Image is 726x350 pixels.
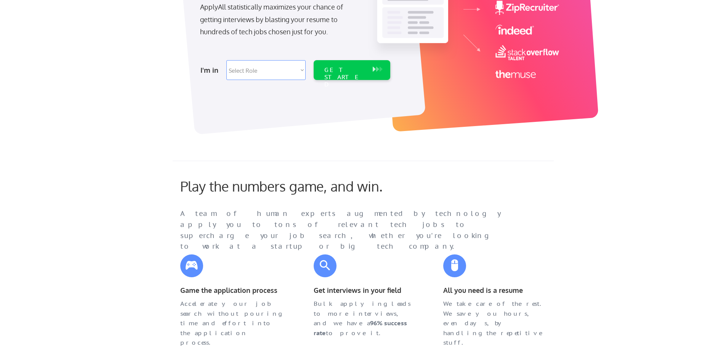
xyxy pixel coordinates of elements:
[443,285,546,296] div: All you need is a resume
[314,319,409,337] strong: 96% success rate
[180,299,283,348] div: Accelerate your job search without pouring time and effort into the application process.
[324,66,365,88] div: GET STARTED
[180,178,417,194] div: Play the numbers game, and win.
[200,64,222,76] div: I'm in
[314,299,417,338] div: Bulk applying leads to more interviews, and we have a to prove it.
[314,285,417,296] div: Get interviews in your field
[180,208,516,252] div: A team of human experts augmented by technology apply you to tons of relevant tech jobs to superc...
[180,285,283,296] div: Game the application process
[443,299,546,348] div: We take care of the rest. We save you hours, even days, by handling the repetitive stuff.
